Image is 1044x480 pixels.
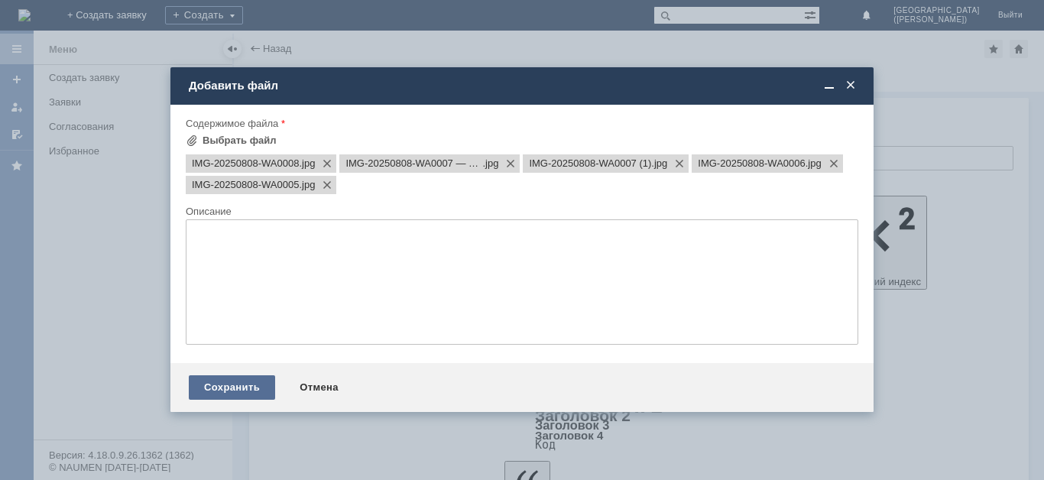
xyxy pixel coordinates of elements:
[806,157,822,170] span: IMG-20250808-WA0006.jpg
[6,116,223,128] div: ​Она заявила,что ей положили не тот тон.
[651,157,667,170] span: IMG-20250808-WA0007 (1).jpg
[186,206,855,216] div: Описание
[6,6,223,18] div: Добрый день.
[6,104,223,116] div: Штрих код 4810153042606
[192,179,299,191] span: IMG-20250808-WA0005.jpg
[822,79,837,92] span: Свернуть (Ctrl + M)
[345,157,482,170] span: IMG-20250808-WA0007 — копия.jpg
[299,157,315,170] span: IMG-20250808-WA0008.jpg
[299,179,315,191] span: IMG-20250808-WA0005.jpg
[6,67,223,104] div: [DATE] она купила - Карандаш для губ LUXSHOW стойкий контурный тон 06 Пыльная роза Витэкс/6/М
[203,135,277,147] div: Выбрать файл
[698,157,805,170] span: IMG-20250808-WA0006.jpg
[189,79,858,92] div: Добавить файл
[186,118,855,128] div: Содержимое файла
[843,79,858,92] span: Закрыть
[192,157,299,170] span: IMG-20250808-WA0008.jpg
[529,157,651,170] span: IMG-20250808-WA0007 (1).jpg
[482,157,498,170] span: IMG-20250808-WA0007 — копия.jpg
[6,18,223,67] div: [DATE] числа в магазин пришла покупательница с просьбой вернуть денежные средства или обменять то...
